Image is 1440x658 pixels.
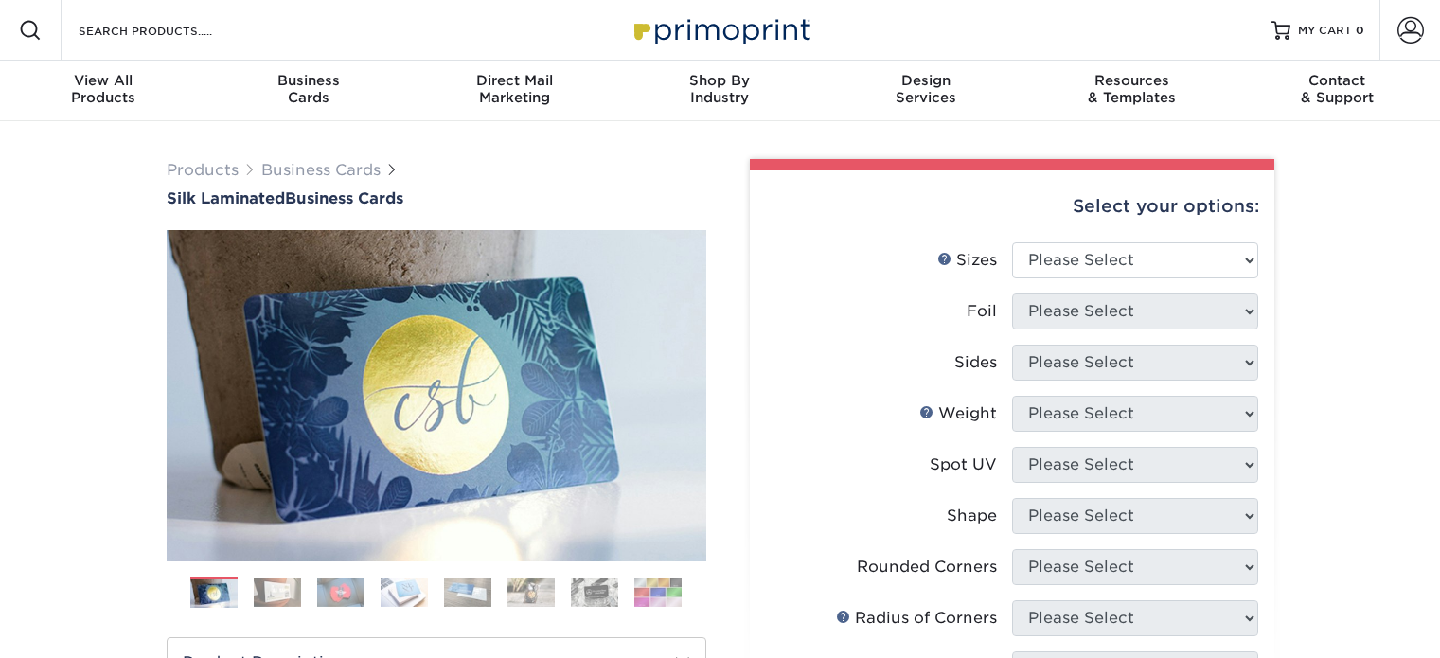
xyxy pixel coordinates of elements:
span: Business [205,72,411,89]
div: Sizes [937,249,997,272]
span: Shop By [617,72,823,89]
img: Business Cards 01 [190,570,238,617]
a: Business Cards [261,161,381,179]
div: Radius of Corners [836,607,997,630]
a: Silk LaminatedBusiness Cards [167,189,706,207]
h1: Business Cards [167,189,706,207]
div: Select your options: [765,170,1259,242]
div: & Support [1235,72,1440,106]
img: Business Cards 07 [571,578,618,607]
a: Contact& Support [1235,61,1440,121]
a: DesignServices [823,61,1028,121]
a: Shop ByIndustry [617,61,823,121]
img: Business Cards 03 [317,578,364,607]
span: 0 [1356,24,1364,37]
div: Foil [967,300,997,323]
span: Direct Mail [412,72,617,89]
div: Marketing [412,72,617,106]
a: Products [167,161,239,179]
input: SEARCH PRODUCTS..... [77,19,261,42]
span: Contact [1235,72,1440,89]
span: Silk Laminated [167,189,285,207]
span: Resources [1028,72,1234,89]
div: Spot UV [930,453,997,476]
div: Sides [954,351,997,374]
div: Cards [205,72,411,106]
a: Resources& Templates [1028,61,1234,121]
div: & Templates [1028,72,1234,106]
img: Business Cards 05 [444,578,491,607]
div: Services [823,72,1028,106]
span: Design [823,72,1028,89]
a: BusinessCards [205,61,411,121]
div: Rounded Corners [857,556,997,578]
div: Weight [919,402,997,425]
div: Industry [617,72,823,106]
img: Primoprint [626,9,815,50]
span: MY CART [1298,23,1352,39]
img: Business Cards 02 [254,578,301,607]
div: Shape [947,505,997,527]
img: Business Cards 08 [634,578,682,607]
img: Business Cards 06 [507,578,555,607]
img: Business Cards 04 [381,578,428,607]
a: Direct MailMarketing [412,61,617,121]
